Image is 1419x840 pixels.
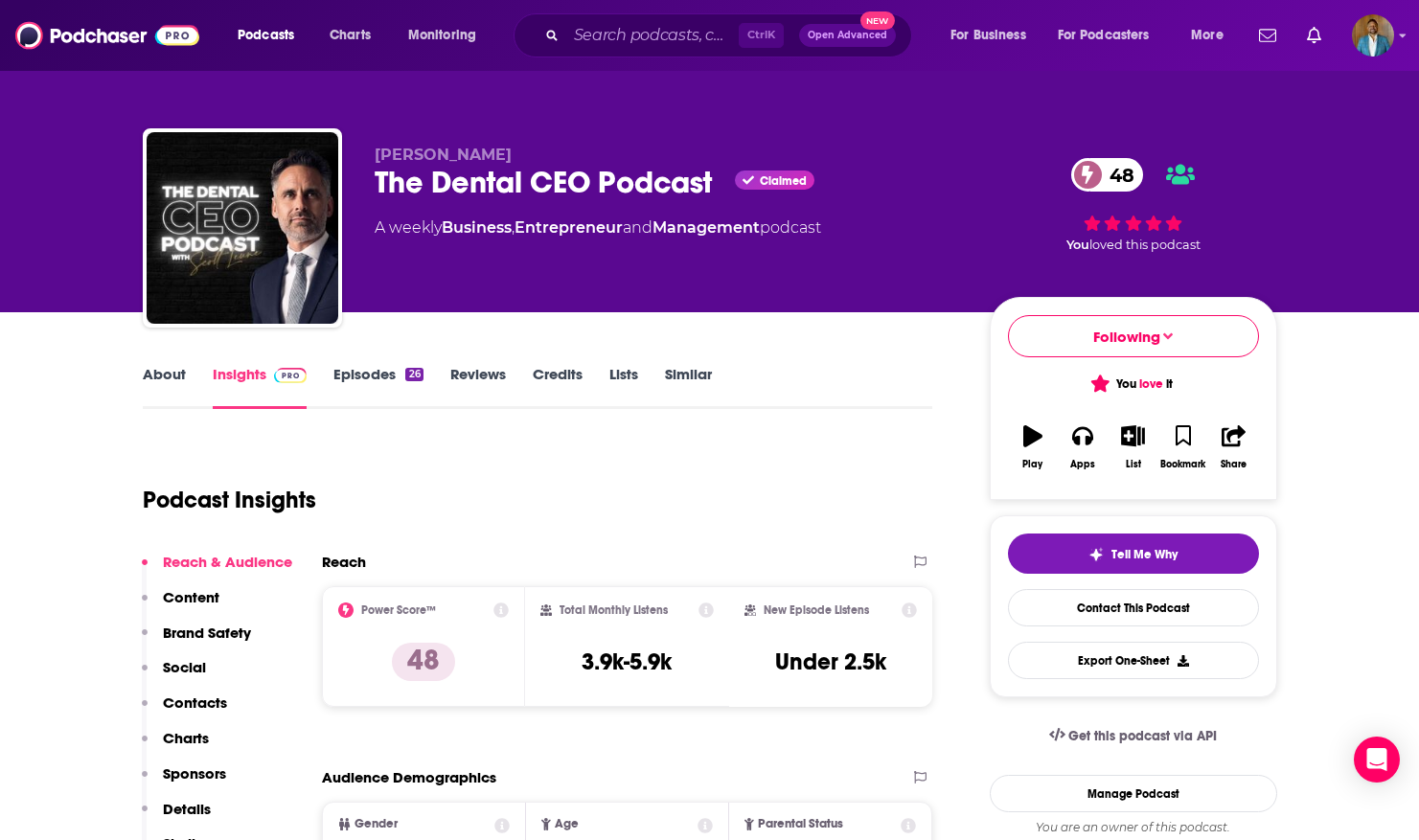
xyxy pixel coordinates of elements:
span: , [512,218,515,237]
div: Search podcasts, credits, & more... [532,13,930,57]
h2: Reach [322,553,366,571]
h2: Power Score™ [361,603,436,617]
a: 48 [1071,158,1144,192]
button: open menu [1178,20,1247,51]
div: 48Youloved this podcast [990,146,1277,264]
a: InsightsPodchaser Pro [213,365,308,409]
button: Contacts [142,693,227,729]
div: Open Intercom Messenger [1354,737,1400,783]
span: Podcasts [238,22,294,49]
div: 26 [405,368,423,381]
div: Play [1022,459,1042,470]
button: Charts [142,729,209,764]
button: Details [142,800,211,835]
button: Social [142,658,206,693]
button: tell me why sparkleTell Me Why [1008,534,1259,574]
p: Social [163,658,206,676]
a: Episodes26 [333,365,423,409]
img: The Dental CEO Podcast [147,132,338,324]
span: Charts [330,22,371,49]
div: You are an owner of this podcast. [990,820,1277,835]
img: Podchaser - Follow, Share and Rate Podcasts [15,17,199,54]
button: Content [142,588,219,624]
p: Content [163,588,219,606]
button: Export One-Sheet [1008,642,1259,679]
button: You love it [1008,365,1259,402]
button: Share [1208,413,1258,482]
a: Entrepreneur [515,218,623,237]
span: Ctrl K [739,23,784,48]
span: You [1066,238,1089,252]
a: Similar [665,365,712,409]
button: open menu [395,20,501,51]
button: Show profile menu [1352,14,1394,57]
span: [PERSON_NAME] [375,146,512,164]
div: A weekly podcast [375,216,821,239]
p: Charts [163,729,209,747]
div: Share [1221,459,1247,470]
button: Open AdvancedNew [799,24,896,47]
button: Following [1008,315,1259,357]
a: Business [442,218,512,237]
span: 48 [1090,158,1144,192]
div: Bookmark [1160,459,1205,470]
span: and [623,218,652,237]
button: Apps [1058,413,1108,482]
a: Reviews [450,365,506,409]
span: loved this podcast [1089,238,1201,252]
img: tell me why sparkle [1088,547,1104,562]
button: Bookmark [1158,413,1208,482]
a: Show notifications dropdown [1251,19,1284,52]
button: List [1108,413,1157,482]
p: Reach & Audience [163,553,292,571]
p: Sponsors [163,764,226,783]
p: Brand Safety [163,624,251,642]
h2: Audience Demographics [322,768,496,786]
h2: New Episode Listens [764,603,869,617]
img: Podchaser Pro [274,368,308,383]
span: Following [1093,328,1160,346]
span: For Business [950,22,1026,49]
span: You it [1093,376,1173,392]
a: Show notifications dropdown [1299,19,1329,52]
span: Logged in as smortier42491 [1352,14,1394,57]
h3: Under 2.5k [775,647,886,676]
span: Get this podcast via API [1068,728,1217,744]
p: 48 [392,643,455,681]
span: Parental Status [758,818,843,830]
h1: Podcast Insights [143,486,316,514]
span: Monitoring [408,22,476,49]
a: Contact This Podcast [1008,589,1259,626]
a: Management [652,218,760,237]
span: Tell Me Why [1111,547,1178,562]
p: Details [163,800,211,818]
button: open menu [1045,20,1178,51]
span: Open Advanced [808,31,887,40]
span: For Podcasters [1058,22,1150,49]
span: More [1191,22,1224,49]
button: Sponsors [142,764,226,800]
div: Apps [1070,459,1095,470]
a: Lists [609,365,638,409]
a: About [143,365,186,409]
a: Credits [533,365,583,409]
input: Search podcasts, credits, & more... [566,20,739,51]
button: Play [1008,413,1058,482]
button: open menu [937,20,1050,51]
div: List [1126,459,1141,470]
a: Get this podcast via API [1034,713,1233,760]
span: love [1139,376,1163,392]
span: Age [555,818,579,830]
a: Charts [317,20,382,51]
button: Brand Safety [142,624,251,659]
span: Gender [355,818,398,830]
span: New [860,11,895,30]
a: Manage Podcast [990,775,1277,812]
h2: Total Monthly Listens [560,603,668,617]
button: Reach & Audience [142,553,292,588]
img: User Profile [1352,14,1394,57]
button: open menu [224,20,319,51]
h3: 3.9k-5.9k [582,647,672,676]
